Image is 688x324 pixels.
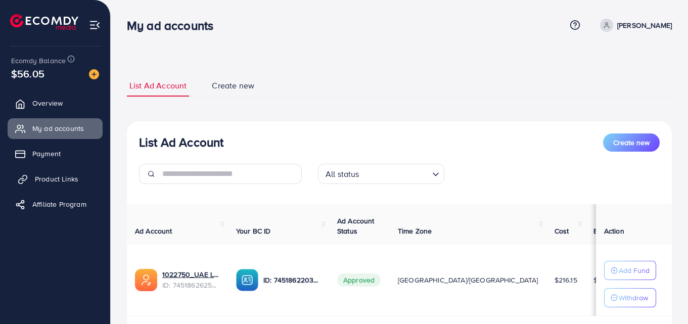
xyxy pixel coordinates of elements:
span: Ecomdy Balance [11,56,66,66]
a: My ad accounts [8,118,103,138]
a: Affiliate Program [8,194,103,214]
span: Time Zone [398,226,432,236]
button: Withdraw [604,288,656,307]
span: [GEOGRAPHIC_DATA]/[GEOGRAPHIC_DATA] [398,275,538,285]
a: Overview [8,93,103,113]
span: My ad accounts [32,123,84,133]
span: Your BC ID [236,226,271,236]
span: Approved [337,273,381,287]
img: menu [89,19,101,31]
input: Search for option [362,165,428,181]
img: ic-ba-acc.ded83a64.svg [236,269,258,291]
button: Add Fund [604,261,656,280]
span: $216.15 [555,275,577,285]
a: Payment [8,144,103,164]
button: Create new [603,133,660,152]
h3: My ad accounts [127,18,221,33]
span: Create new [212,80,254,91]
iframe: Chat [645,279,680,316]
a: [PERSON_NAME] [596,19,672,32]
div: Search for option [318,164,444,184]
h3: List Ad Account [139,135,223,150]
span: ID: 7451862625392214032 [162,280,220,290]
span: Create new [613,137,650,148]
div: <span class='underline'>1022750_UAE LAUNCH_1735021981802</span></br>7451862625392214032 [162,269,220,290]
a: Product Links [8,169,103,189]
span: List Ad Account [129,80,187,91]
span: All status [324,167,361,181]
span: Cost [555,226,569,236]
span: Action [604,226,624,236]
span: Overview [32,98,63,108]
span: Payment [32,149,61,159]
a: 1022750_UAE LAUNCH_1735021981802 [162,269,220,280]
p: ID: 7451862203302494225 [263,274,321,286]
img: logo [10,14,78,30]
span: $56.05 [11,66,44,81]
p: Withdraw [619,292,648,304]
img: image [89,69,99,79]
span: Ad Account Status [337,216,375,236]
p: Add Fund [619,264,650,276]
img: ic-ads-acc.e4c84228.svg [135,269,157,291]
p: [PERSON_NAME] [617,19,672,31]
span: Ad Account [135,226,172,236]
span: Product Links [35,174,78,184]
span: Affiliate Program [32,199,86,209]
